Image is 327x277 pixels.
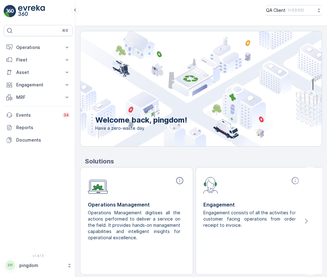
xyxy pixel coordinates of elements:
[88,210,180,241] p: Operations Management digitises all the actions performed to deliver a service on the field. It p...
[16,69,60,75] p: Asset
[203,201,301,208] p: Engagement
[4,66,73,79] button: Asset
[4,134,73,146] a: Documents
[16,94,60,100] p: MRF
[62,28,68,33] p: ⌘B
[18,5,45,17] img: logo_light-DOdMpM7g.png
[64,113,69,118] p: 34
[266,7,286,13] p: QA Client
[4,5,16,17] img: logo
[4,91,73,104] button: MRF
[16,82,60,88] p: Engagement
[4,41,73,54] button: Operations
[4,254,73,258] span: v 1.47.3
[95,125,187,131] span: Have a zero-waste day
[88,176,108,194] img: module-icon
[203,176,218,194] img: module-icon
[5,260,15,270] div: PP
[16,137,70,143] p: Documents
[4,79,73,91] button: Engagement
[16,112,59,118] p: Events
[288,8,304,13] p: ( +03:00 )
[203,210,296,228] p: Engagement consists of all the activities for customer facing operations from order receipt to in...
[4,54,73,66] button: Fleet
[4,121,73,134] a: Reports
[19,262,64,269] p: pingdom
[85,157,322,166] p: Solutions
[266,5,322,16] button: QA Client(+03:00)
[16,57,60,63] p: Fleet
[16,44,60,51] p: Operations
[16,124,70,131] p: Reports
[52,31,322,146] img: city illustration
[88,201,185,208] p: Operations Management
[4,109,73,121] a: Events34
[4,259,73,272] button: PPpingdom
[95,115,187,125] p: Welcome back, pingdom!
